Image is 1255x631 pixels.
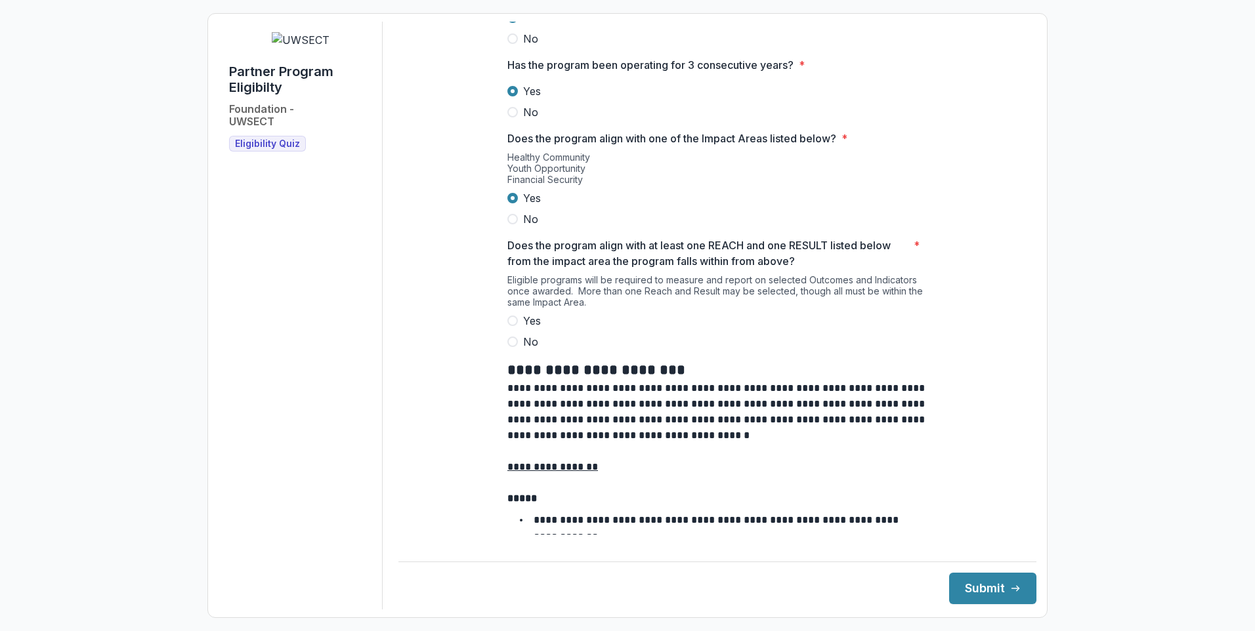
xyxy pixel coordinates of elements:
h2: Foundation - UWSECT [229,103,294,128]
span: Eligibility Quiz [235,138,300,150]
p: Does the program align with at least one REACH and one RESULT listed below from the impact area t... [507,237,908,269]
span: No [523,104,538,120]
span: Yes [523,83,541,99]
span: Yes [523,313,541,329]
p: Does the program align with one of the Impact Areas listed below? [507,131,836,146]
img: UWSECT [272,32,330,48]
div: Eligible programs will be required to measure and report on selected Outcomes and Indicators once... [507,274,927,313]
span: No [523,334,538,350]
h1: Partner Program Eligibilty [229,64,372,95]
span: No [523,31,538,47]
span: Yes [523,190,541,206]
span: No [523,211,538,227]
div: Healthy Community Youth Opportunity Financial Security [507,152,927,190]
button: Submit [949,573,1036,604]
p: Has the program been operating for 3 consecutive years? [507,57,794,73]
